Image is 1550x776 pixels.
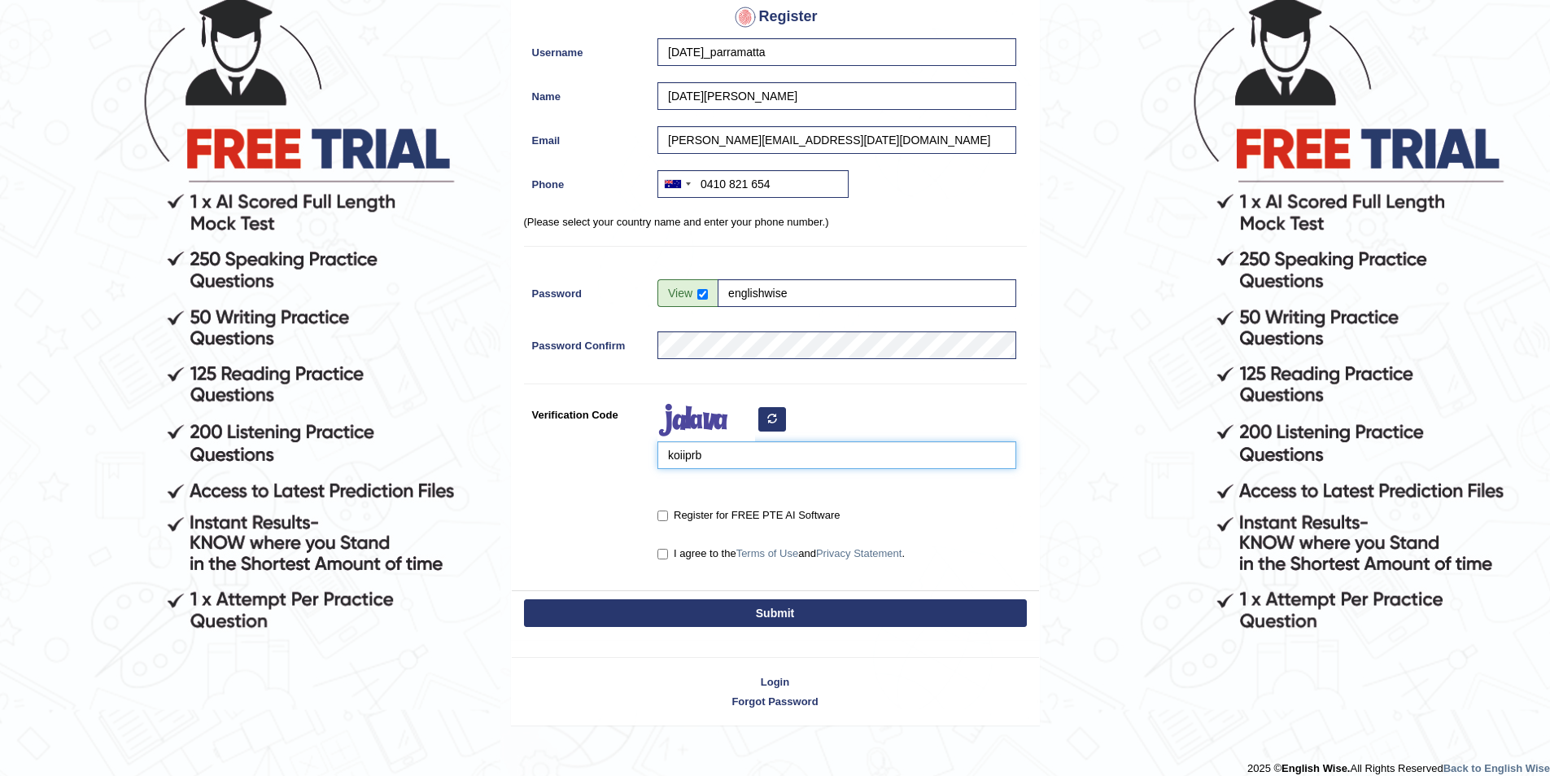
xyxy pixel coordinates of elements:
label: Verification Code [524,401,650,423]
label: Phone [524,170,650,192]
a: Forgot Password [512,694,1039,709]
div: Australia: +61 [658,171,696,197]
button: Submit [524,599,1027,627]
h4: Register [524,4,1027,30]
strong: English Wise. [1281,762,1350,774]
label: Password [524,279,650,301]
a: Terms of Use [736,547,799,559]
label: Username [524,38,650,60]
input: Show/Hide Password [697,289,708,300]
input: +61 412 345 678 [657,170,849,198]
a: Back to English Wise [1443,762,1550,774]
a: Login [512,674,1039,690]
label: Email [524,126,650,148]
label: Password Confirm [524,331,650,353]
a: Privacy Statement [816,547,902,559]
input: Register for FREE PTE AI Software [657,511,668,521]
label: Register for FREE PTE AI Software [657,507,840,524]
label: I agree to the and . [657,546,905,562]
label: Name [524,82,650,104]
input: I agree to theTerms of UseandPrivacy Statement. [657,549,668,559]
p: (Please select your country name and enter your phone number.) [524,214,1027,230]
div: 2025 © All Rights Reserved [1247,752,1550,776]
